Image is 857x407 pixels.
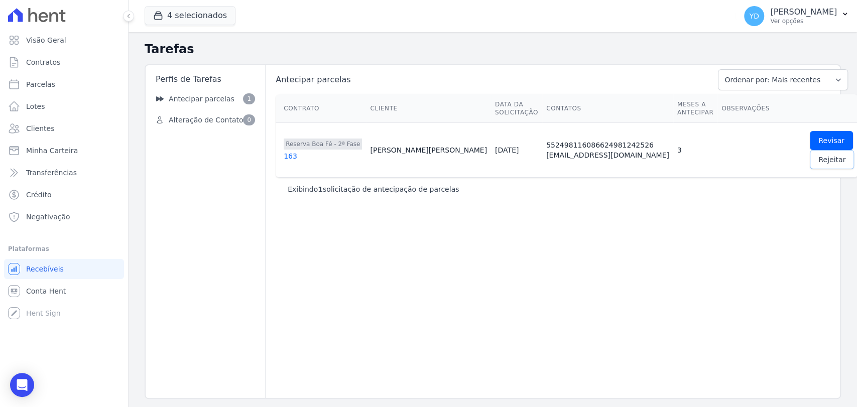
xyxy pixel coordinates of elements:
h2: Tarefas [145,40,841,58]
span: Reserva Boa Fé - 2ª Fase [284,139,362,150]
th: Contrato [276,94,366,123]
a: Minha Carteira [4,141,124,161]
div: 552498116086624981242526 [EMAIL_ADDRESS][DOMAIN_NAME] [546,140,669,160]
span: YD [749,13,759,20]
a: Transferências [4,163,124,183]
th: Cliente [366,94,491,123]
a: Conta Hent [4,281,124,301]
span: Minha Carteira [26,146,78,156]
a: Negativação [4,207,124,227]
div: Perfis de Tarefas [150,69,261,89]
span: 0 [243,114,255,125]
span: Revisar [818,135,844,146]
a: Visão Geral [4,30,124,50]
b: 1 [318,185,323,193]
nav: Sidebar [150,89,261,129]
a: Recebíveis [4,259,124,279]
p: [PERSON_NAME] [770,7,837,17]
div: 163 [284,151,362,161]
a: Contratos [4,52,124,72]
span: Antecipar parcelas [169,94,234,104]
span: Recebíveis [26,264,64,274]
a: Revisar [810,131,853,150]
a: Lotes [4,96,124,116]
span: Lotes [26,101,45,111]
button: 4 selecionados [145,6,235,25]
span: Clientes [26,123,54,133]
a: Clientes [4,118,124,139]
a: Parcelas [4,74,124,94]
th: Observações [717,94,806,123]
span: 1 [243,93,255,104]
p: Exibindo solicitação de antecipação de parcelas [288,184,459,194]
span: Crédito [26,190,52,200]
a: Rejeitar [810,150,854,169]
span: Rejeitar [818,155,845,165]
th: Meses a antecipar [673,94,717,123]
th: Contatos [542,94,673,123]
span: Parcelas [26,79,55,89]
a: Alteração de Contato 0 [150,110,261,129]
span: Antecipar parcelas [274,74,712,86]
div: [PERSON_NAME] [PERSON_NAME] [370,145,487,155]
button: YD [PERSON_NAME] Ver opções [736,2,857,30]
span: Transferências [26,168,77,178]
div: 3 [677,145,713,155]
a: Antecipar parcelas 1 [150,89,261,108]
p: Ver opções [770,17,837,25]
div: Open Intercom Messenger [10,373,34,397]
th: Data da Solicitação [491,94,542,123]
span: Conta Hent [26,286,66,296]
span: Visão Geral [26,35,66,45]
div: Plataformas [8,243,120,255]
td: [DATE] [491,123,542,178]
span: Contratos [26,57,60,67]
a: Crédito [4,185,124,205]
span: Negativação [26,212,70,222]
span: Alteração de Contato [169,115,243,125]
